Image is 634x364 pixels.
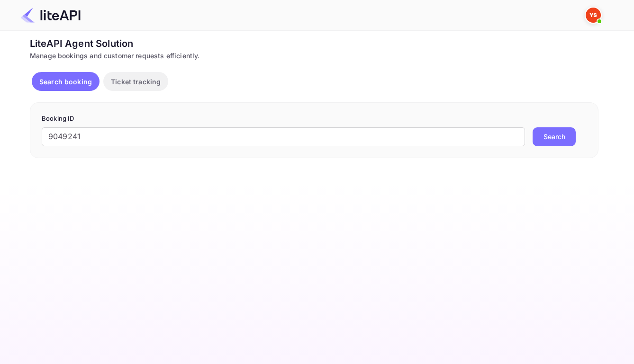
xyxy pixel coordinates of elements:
[586,8,601,23] img: Yandex Support
[42,127,525,146] input: Enter Booking ID (e.g., 63782194)
[39,77,92,87] p: Search booking
[533,127,576,146] button: Search
[111,77,161,87] p: Ticket tracking
[30,51,598,61] div: Manage bookings and customer requests efficiently.
[30,36,598,51] div: LiteAPI Agent Solution
[42,114,587,124] p: Booking ID
[21,8,81,23] img: LiteAPI Logo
